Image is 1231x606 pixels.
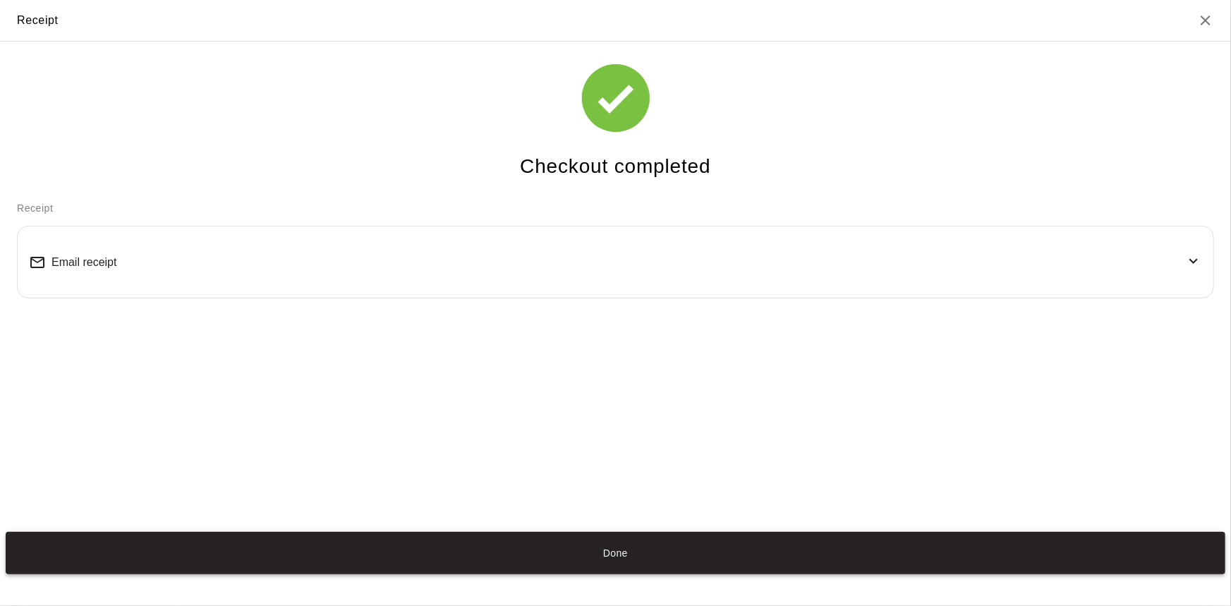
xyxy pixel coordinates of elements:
[51,256,116,269] span: Email receipt
[520,154,710,179] h4: Checkout completed
[17,11,59,30] div: Receipt
[1197,12,1214,29] button: Close
[6,532,1225,574] button: Done
[17,201,1214,216] p: Receipt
